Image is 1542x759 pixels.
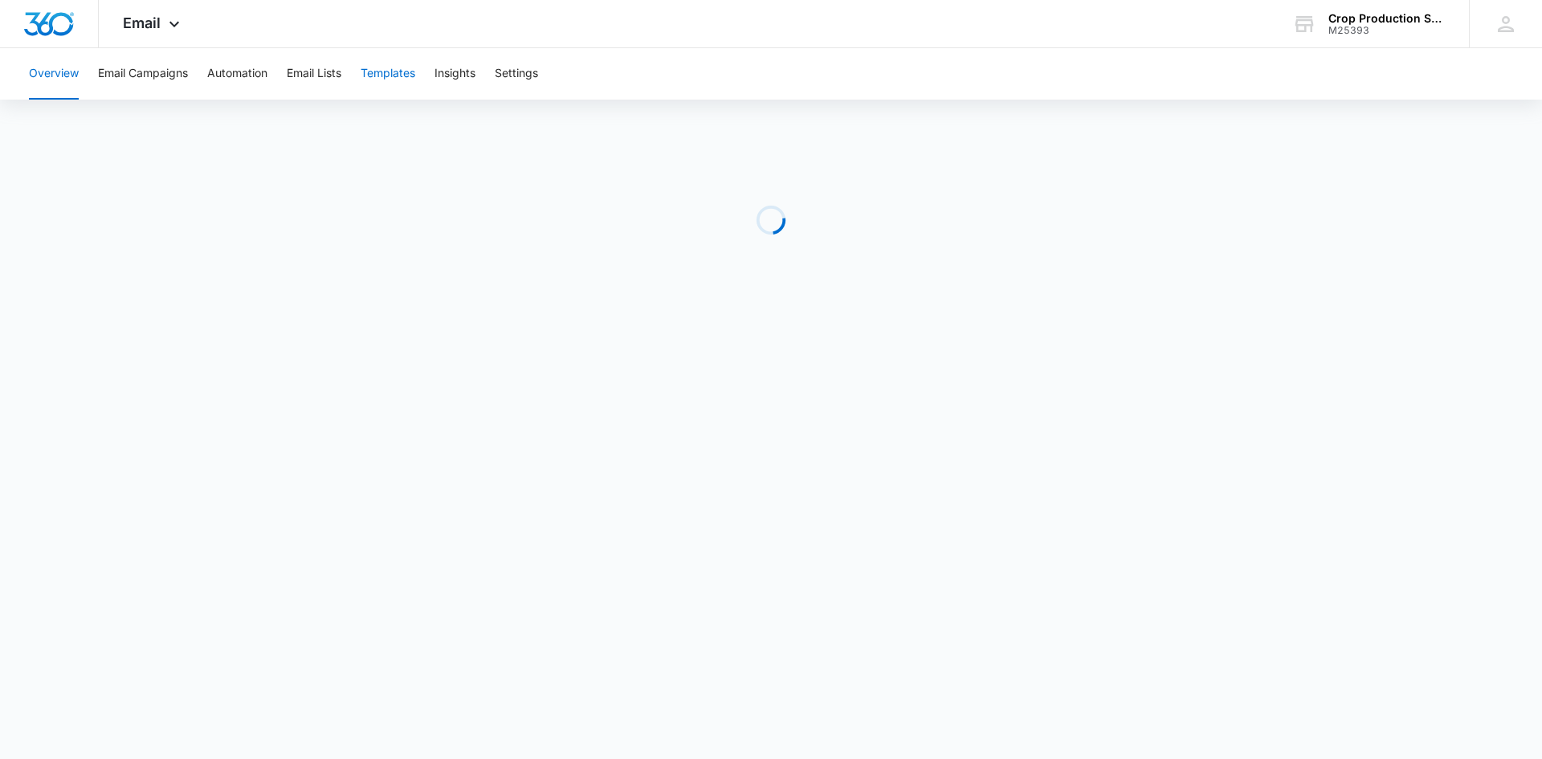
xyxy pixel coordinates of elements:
[495,48,538,100] button: Settings
[287,48,341,100] button: Email Lists
[1328,12,1446,25] div: account name
[98,48,188,100] button: Email Campaigns
[207,48,267,100] button: Automation
[29,48,79,100] button: Overview
[123,14,161,31] span: Email
[361,48,415,100] button: Templates
[434,48,475,100] button: Insights
[1328,25,1446,36] div: account id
